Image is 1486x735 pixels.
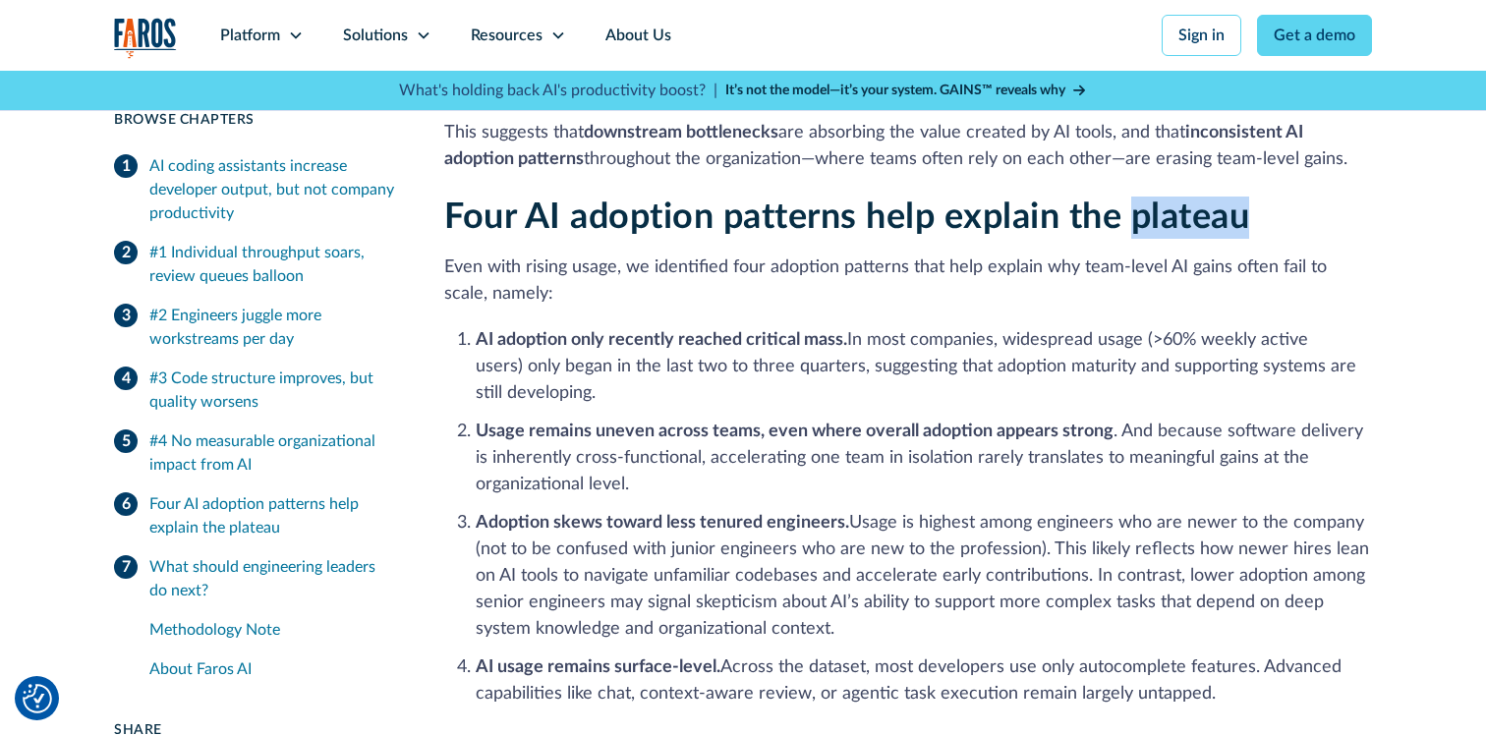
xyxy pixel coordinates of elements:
[149,154,397,225] div: AI coding assistants increase developer output, but not company productivity
[149,367,397,414] div: #3 Code structure improves, but quality worsens
[476,327,1372,407] li: In most companies, widespread usage (>60% weekly active users) only began in the last two to thre...
[444,197,1372,239] h2: Four AI adoption patterns help explain the plateau
[149,241,397,288] div: #1 Individual throughput soars, review queues balloon
[343,24,408,47] div: Solutions
[114,296,397,359] a: #2 Engineers juggle more workstreams per day
[476,331,847,349] strong: AI adoption only recently reached critical mass.
[399,79,717,102] p: What's holding back AI's productivity boost? |
[476,423,1114,440] strong: Usage remains uneven across teams, even where overall adoption appears strong
[476,658,720,676] strong: AI usage remains surface-level.
[149,657,397,681] div: About Faros AI
[114,18,177,58] img: Logo of the analytics and reporting company Faros.
[114,233,397,296] a: #1 Individual throughput soars, review queues balloon
[23,684,52,713] img: Revisit consent button
[114,484,397,547] a: Four AI adoption patterns help explain the plateau
[149,650,397,689] a: About Faros AI
[444,254,1372,308] p: Even with rising usage, we identified four adoption patterns that help explain why team-level AI ...
[149,618,397,642] div: Methodology Note
[476,654,1372,707] li: Across the dataset, most developers use only autocomplete features. Advanced capabilities like ch...
[114,547,397,610] a: What should engineering leaders do next?
[725,81,1087,101] a: It’s not the model—it’s your system. GAINS™ reveals why
[149,555,397,602] div: What should engineering leaders do next?
[114,146,397,233] a: AI coding assistants increase developer output, but not company productivity
[476,419,1372,498] li: . And because software delivery is inherently cross-functional, accelerating one team in isolatio...
[476,514,849,532] strong: Adoption skews toward less tenured engineers.
[114,110,397,131] div: Browse Chapters
[476,510,1372,643] li: Usage is highest among engineers who are newer to the company (not to be confused with junior eng...
[725,84,1065,97] strong: It’s not the model—it’s your system. GAINS™ reveals why
[1162,15,1241,56] a: Sign in
[114,18,177,58] a: home
[149,492,397,539] div: Four AI adoption patterns help explain the plateau
[23,684,52,713] button: Cookie Settings
[220,24,280,47] div: Platform
[114,422,397,484] a: #4 No measurable organizational impact from AI
[584,124,778,141] strong: downstream bottlenecks
[444,120,1372,173] p: This suggests that are absorbing the value created by AI tools, and that throughout the organizat...
[149,429,397,477] div: #4 No measurable organizational impact from AI
[114,359,397,422] a: #3 Code structure improves, but quality worsens
[471,24,543,47] div: Resources
[1257,15,1372,56] a: Get a demo
[149,304,397,351] div: #2 Engineers juggle more workstreams per day
[149,610,397,650] a: Methodology Note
